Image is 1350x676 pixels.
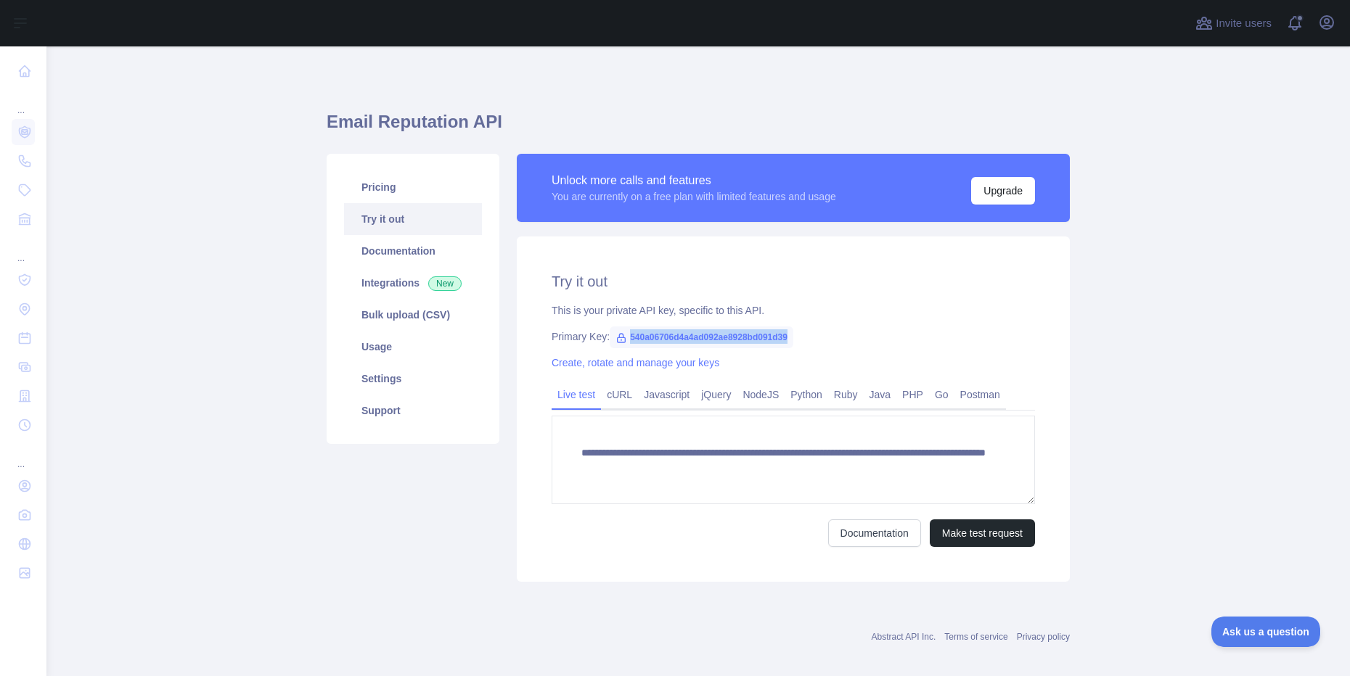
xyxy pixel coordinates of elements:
button: Make test request [930,519,1035,547]
a: Terms of service [944,632,1007,642]
button: Invite users [1192,12,1275,35]
button: Upgrade [971,177,1035,205]
a: Go [929,383,954,406]
span: 540a06706d4a4ad092ae8928bd091d39 [610,326,793,348]
a: Abstract API Inc. [872,632,936,642]
a: Try it out [344,203,482,235]
a: Python [785,383,828,406]
a: Javascript [638,383,695,406]
a: Support [344,395,482,426]
a: cURL [601,383,638,406]
div: Primary Key: [552,329,1035,344]
a: Ruby [828,383,864,406]
a: Create, rotate and manage your keys [552,357,719,368]
div: This is your private API key, specific to this API. [552,303,1035,318]
a: Documentation [344,235,482,267]
a: Live test [552,383,601,406]
span: New [428,276,462,291]
a: Documentation [828,519,921,547]
a: Bulk upload (CSV) [344,299,482,331]
a: Privacy policy [1017,632,1070,642]
div: ... [12,87,35,116]
a: Settings [344,363,482,395]
h1: Email Reputation API [327,110,1070,145]
a: Integrations New [344,267,482,299]
iframe: Toggle Customer Support [1211,617,1321,647]
span: Invite users [1216,15,1272,32]
a: Usage [344,331,482,363]
div: ... [12,441,35,470]
div: Unlock more calls and features [552,172,836,189]
a: Pricing [344,171,482,203]
a: Postman [954,383,1006,406]
div: You are currently on a free plan with limited features and usage [552,189,836,204]
a: jQuery [695,383,737,406]
a: Java [864,383,897,406]
h2: Try it out [552,271,1035,292]
div: ... [12,235,35,264]
a: NodeJS [737,383,785,406]
a: PHP [896,383,929,406]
